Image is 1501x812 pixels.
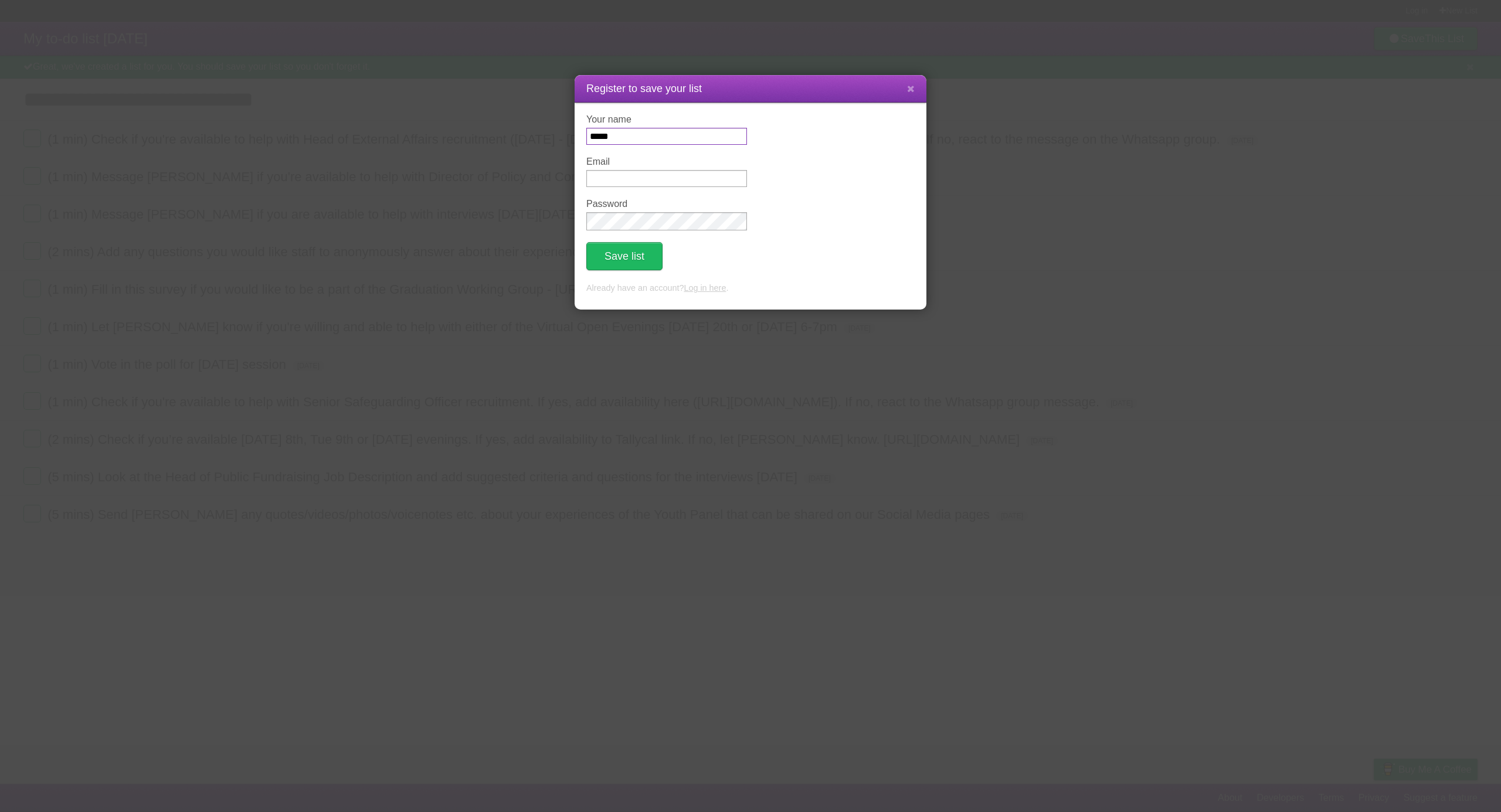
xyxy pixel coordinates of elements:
[684,283,726,293] a: Log in here
[586,199,747,209] label: Password
[586,282,915,295] p: Already have an account? .
[586,114,747,125] label: Your name
[586,157,747,167] label: Email
[586,81,915,97] h1: Register to save your list
[586,242,663,270] button: Save list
